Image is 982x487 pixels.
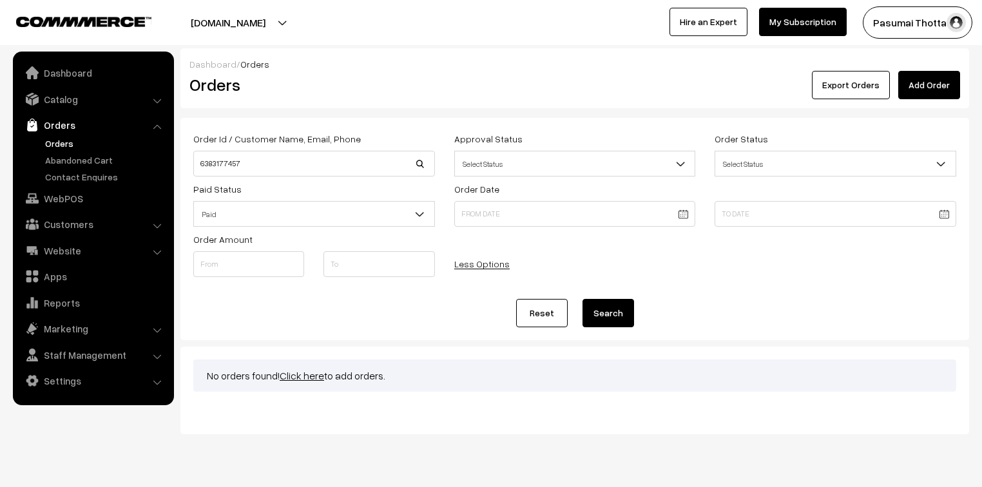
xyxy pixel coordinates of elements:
span: Select Status [454,151,696,177]
button: Pasumai Thotta… [863,6,972,39]
button: Export Orders [812,71,890,99]
span: Orders [240,59,269,70]
a: Staff Management [16,343,169,367]
h2: Orders [189,75,434,95]
img: user [947,13,966,32]
a: Apps [16,265,169,288]
a: Website [16,239,169,262]
a: Marketing [16,317,169,340]
a: Dashboard [189,59,236,70]
a: Add Order [898,71,960,99]
label: Order Status [715,132,768,146]
a: Reset [516,299,568,327]
span: Paid [193,201,435,227]
a: WebPOS [16,187,169,210]
a: Catalog [16,88,169,111]
a: Orders [42,137,169,150]
input: From [193,251,304,277]
img: COMMMERCE [16,17,151,26]
span: Paid [194,203,434,225]
a: Orders [16,113,169,137]
a: Customers [16,213,169,236]
a: Click here [280,369,324,382]
span: Select Status [715,153,956,175]
input: To [323,251,434,277]
input: From Date [454,201,696,227]
button: [DOMAIN_NAME] [146,6,311,39]
a: COMMMERCE [16,13,129,28]
button: Search [582,299,634,327]
a: Dashboard [16,61,169,84]
a: Abandoned Cart [42,153,169,167]
label: Approval Status [454,132,523,146]
label: Order Amount [193,233,253,246]
a: Settings [16,369,169,392]
label: Order Id / Customer Name, Email, Phone [193,132,361,146]
input: Order Id / Customer Name / Customer Email / Customer Phone [193,151,435,177]
label: Paid Status [193,182,242,196]
a: Hire an Expert [669,8,747,36]
a: Reports [16,291,169,314]
label: Order Date [454,182,499,196]
div: No orders found! to add orders. [193,359,956,392]
a: Contact Enquires [42,170,169,184]
span: Select Status [715,151,956,177]
input: To Date [715,201,956,227]
a: My Subscription [759,8,847,36]
div: / [189,57,960,71]
a: Less Options [454,258,510,269]
span: Select Status [455,153,695,175]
